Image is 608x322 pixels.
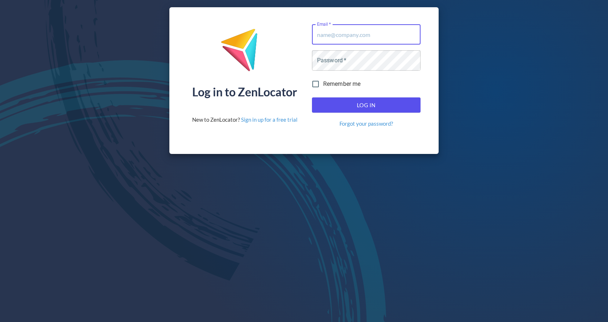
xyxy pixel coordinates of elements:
[192,116,297,124] div: New to ZenLocator?
[339,120,393,127] a: Forgot your password?
[241,116,297,123] a: Sign in up for a free trial
[312,97,421,113] button: Log In
[312,24,421,45] input: name@company.com
[220,28,269,77] img: ZenLocator
[320,100,413,110] span: Log In
[323,80,361,88] span: Remember me
[192,86,297,98] div: Log in to ZenLocator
